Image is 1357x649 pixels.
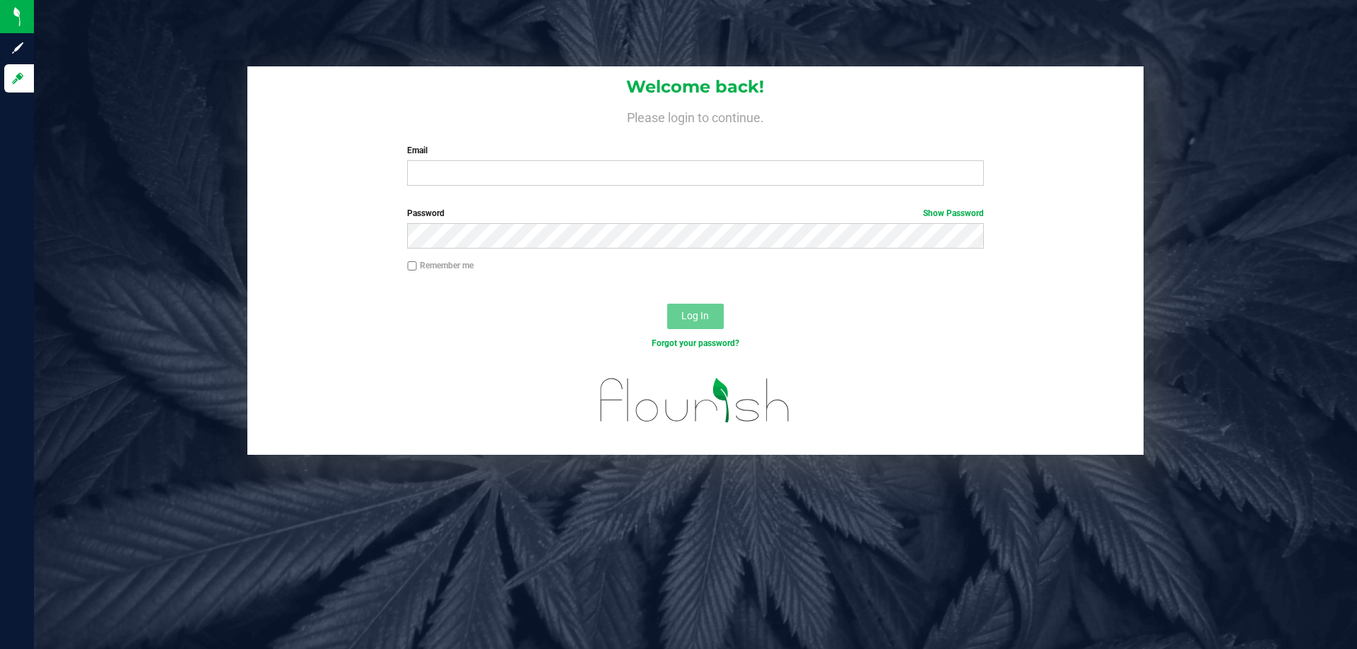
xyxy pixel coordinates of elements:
[407,261,417,271] input: Remember me
[11,71,25,85] inline-svg: Log in
[11,41,25,55] inline-svg: Sign up
[247,78,1144,96] h1: Welcome back!
[247,107,1144,124] h4: Please login to continue.
[923,208,984,218] a: Show Password
[681,310,709,321] span: Log In
[407,208,445,218] span: Password
[652,338,739,348] a: Forgot your password?
[407,259,474,272] label: Remember me
[667,304,724,329] button: Log In
[583,364,807,436] img: flourish_logo.svg
[407,144,983,157] label: Email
